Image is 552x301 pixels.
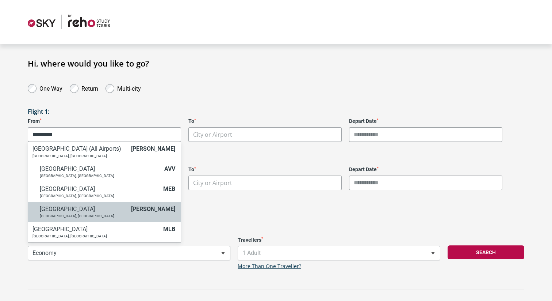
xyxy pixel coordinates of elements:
span: City or Airport [189,128,341,142]
label: To [188,118,342,124]
span: MLB [163,226,175,233]
span: Economy [28,246,230,260]
a: More Than One Traveller? [238,263,301,270]
p: [GEOGRAPHIC_DATA], [GEOGRAPHIC_DATA] [40,174,161,178]
h3: Flight 2: [28,157,524,163]
input: Search [28,127,181,142]
button: Search [448,245,524,259]
span: City or Airport [28,127,181,142]
span: City or Airport [189,176,341,190]
h1: Hi, where would you like to go? [28,59,524,68]
p: [GEOGRAPHIC_DATA], [GEOGRAPHIC_DATA] [32,234,160,238]
label: One Way [39,83,62,92]
label: Return [81,83,98,92]
p: [GEOGRAPHIC_DATA], [GEOGRAPHIC_DATA] [40,194,160,198]
label: To [188,166,342,173]
span: AVV [164,165,175,172]
p: [GEOGRAPHIC_DATA], [GEOGRAPHIC_DATA] [40,214,127,218]
span: City or Airport [193,179,232,187]
h6: [GEOGRAPHIC_DATA] [40,185,160,192]
p: [GEOGRAPHIC_DATA], [GEOGRAPHIC_DATA] [32,154,127,158]
label: Depart Date [349,118,502,124]
label: Travellers [238,237,440,243]
span: City or Airport [193,131,232,139]
h6: [GEOGRAPHIC_DATA] (All Airports) [32,145,127,152]
label: Multi-city [117,83,141,92]
h6: [GEOGRAPHIC_DATA] [32,226,160,233]
span: [PERSON_NAME] [131,206,175,212]
span: MEB [163,185,175,192]
h3: Flight 1: [28,108,524,115]
h6: [GEOGRAPHIC_DATA] [40,206,127,212]
span: City or Airport [188,127,342,142]
label: Depart Date [349,166,502,173]
label: From [28,118,181,124]
span: 1 Adult [238,246,440,260]
span: [PERSON_NAME] [131,145,175,152]
span: City or Airport [188,176,342,190]
h6: [GEOGRAPHIC_DATA] [40,165,161,172]
span: Economy [28,246,230,260]
span: 1 Adult [238,246,440,260]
